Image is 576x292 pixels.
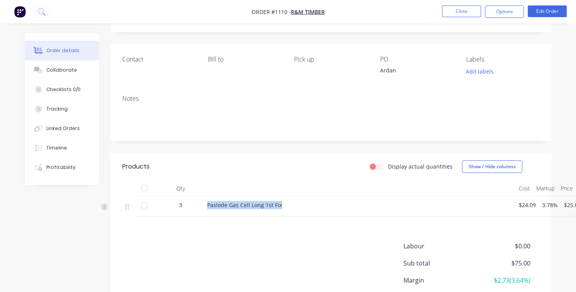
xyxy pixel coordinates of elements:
button: Edit Order [528,5,567,17]
div: Bill to [208,56,282,63]
span: $2.73 ( 3.64 %) [472,276,530,285]
div: Ardan [380,66,454,77]
span: Paslode Gas Cell Long 1st Fix [207,201,282,209]
div: Price [558,181,576,196]
div: Cost [516,181,533,196]
div: Qty [157,181,204,196]
img: Factory [14,6,26,18]
div: Tracking [46,106,68,113]
button: Checklists 0/0 [25,80,99,99]
span: Sub total [403,259,473,268]
button: Timeline [25,138,99,158]
span: 3 [179,201,182,209]
button: Collaborate [25,60,99,80]
span: 3.78% [542,201,558,209]
div: Collaborate [46,67,77,74]
span: Labour [403,241,473,251]
span: Order #1110 - [252,8,291,16]
button: Tracking [25,99,99,119]
div: Contact [122,56,196,63]
div: Labels [466,56,540,63]
span: $75.00 [472,259,530,268]
label: Display actual quantities [388,162,453,171]
div: Linked Orders [46,125,80,132]
div: Order details [46,47,79,54]
div: Timeline [46,144,67,151]
button: Profitability [25,158,99,177]
span: Margin [403,276,473,285]
div: Checklists 0/0 [46,86,81,93]
button: Order details [25,41,99,60]
div: Products [122,162,150,171]
button: Linked Orders [25,119,99,138]
span: $24.09 [519,201,536,209]
button: Close [442,5,481,17]
span: $0.00 [472,241,530,251]
div: PO [380,56,454,63]
a: R&M Timber [291,8,325,16]
div: Profitability [46,164,76,171]
div: Pick up [294,56,368,63]
div: Markup [533,181,558,196]
div: Notes [122,95,540,102]
button: Options [485,5,524,18]
button: Show / Hide columns [462,160,522,173]
button: Add labels [462,66,498,77]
